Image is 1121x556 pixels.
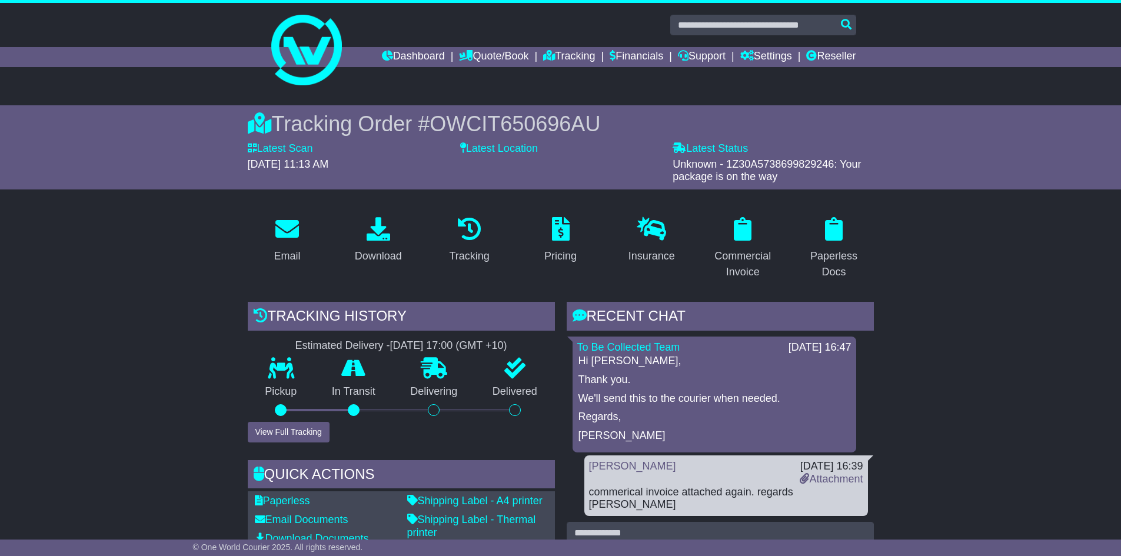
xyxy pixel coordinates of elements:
[430,112,600,136] span: OWCIT650696AU
[460,142,538,155] label: Latest Location
[255,495,310,507] a: Paperless
[248,460,555,492] div: Quick Actions
[610,47,663,67] a: Financials
[567,302,874,334] div: RECENT CHAT
[347,213,410,268] a: Download
[537,213,584,268] a: Pricing
[393,385,475,398] p: Delivering
[578,392,850,405] p: We'll send this to the courier when needed.
[407,495,543,507] a: Shipping Label - A4 printer
[382,47,445,67] a: Dashboard
[578,374,850,387] p: Thank you.
[459,47,528,67] a: Quote/Book
[628,248,675,264] div: Insurance
[248,158,329,170] span: [DATE] 11:13 AM
[577,341,680,353] a: To Be Collected Team
[678,47,726,67] a: Support
[800,473,863,485] a: Attachment
[449,248,489,264] div: Tracking
[248,385,315,398] p: Pickup
[673,142,748,155] label: Latest Status
[544,248,577,264] div: Pricing
[475,385,555,398] p: Delivered
[589,460,676,472] a: [PERSON_NAME]
[703,213,783,284] a: Commercial Invoice
[578,355,850,368] p: Hi [PERSON_NAME],
[248,422,330,442] button: View Full Tracking
[274,248,300,264] div: Email
[740,47,792,67] a: Settings
[441,213,497,268] a: Tracking
[255,532,369,544] a: Download Documents
[255,514,348,525] a: Email Documents
[355,248,402,264] div: Download
[248,111,874,136] div: Tracking Order #
[407,514,536,538] a: Shipping Label - Thermal printer
[248,302,555,334] div: Tracking history
[711,248,775,280] div: Commercial Invoice
[800,460,863,473] div: [DATE] 16:39
[543,47,595,67] a: Tracking
[802,248,866,280] div: Paperless Docs
[789,341,851,354] div: [DATE] 16:47
[621,213,683,268] a: Insurance
[806,47,856,67] a: Reseller
[248,142,313,155] label: Latest Scan
[248,339,555,352] div: Estimated Delivery -
[794,213,874,284] a: Paperless Docs
[578,430,850,442] p: [PERSON_NAME]
[390,339,507,352] div: [DATE] 17:00 (GMT +10)
[578,411,850,424] p: Regards,
[314,385,393,398] p: In Transit
[673,158,861,183] span: Unknown - 1Z30A5738699829246: Your package is on the way
[193,542,363,552] span: © One World Courier 2025. All rights reserved.
[266,213,308,268] a: Email
[589,486,863,511] div: commerical invoice attached again. regards [PERSON_NAME]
